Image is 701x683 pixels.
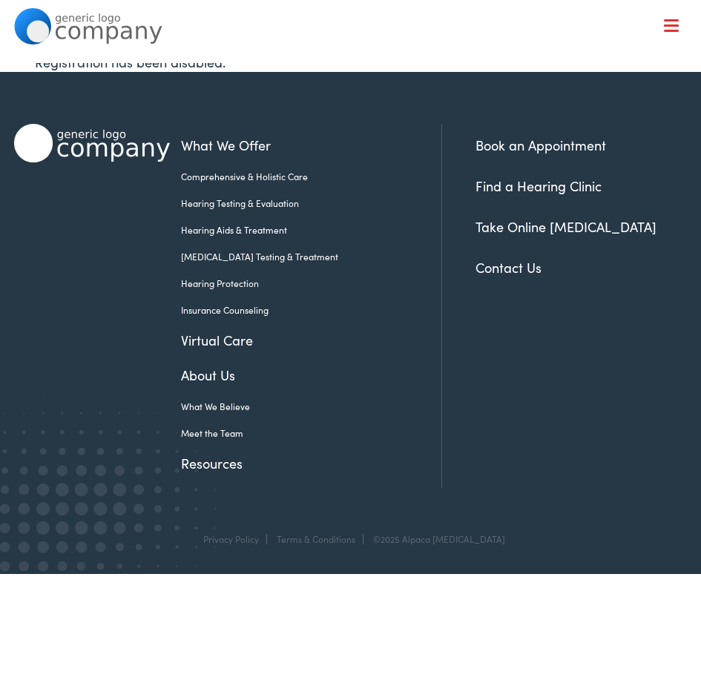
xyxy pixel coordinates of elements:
a: Terms & Conditions [277,532,355,545]
a: Comprehensive & Holistic Care [181,170,419,183]
a: Contact Us [475,258,542,277]
a: Hearing Aids & Treatment [181,223,419,237]
a: About Us [181,365,419,385]
img: Alpaca Audiology [14,124,170,162]
a: Book an Appointment [475,136,606,154]
a: Meet the Team [181,426,419,440]
div: ©2025 Alpaca [MEDICAL_DATA] [366,534,505,544]
a: Take Online [MEDICAL_DATA] [475,217,656,236]
a: What We Offer [25,59,687,105]
a: Find a Hearing Clinic [475,176,602,195]
a: What We Believe [181,400,419,413]
a: Insurance Counseling [181,303,419,317]
a: Hearing Testing & Evaluation [181,197,419,210]
a: What We Offer [181,135,419,155]
a: Virtual Care [181,330,419,350]
a: Hearing Protection [181,277,419,290]
a: Privacy Policy [203,532,259,545]
a: Resources [181,453,419,473]
a: [MEDICAL_DATA] Testing & Treatment [181,250,419,263]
